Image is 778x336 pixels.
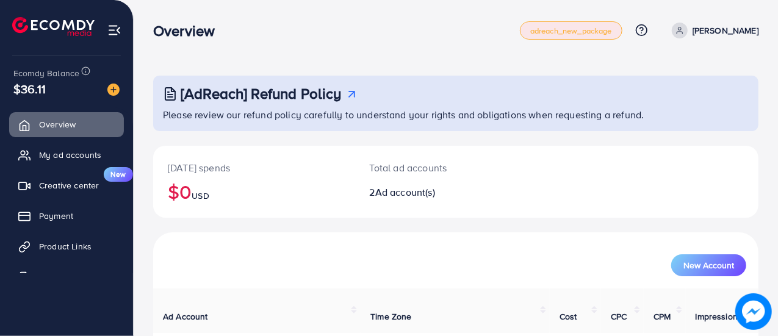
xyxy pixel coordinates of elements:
[153,22,225,40] h3: Overview
[168,180,340,203] h2: $0
[13,80,46,98] span: $36.11
[520,21,622,40] a: adreach_new_package
[39,118,76,130] span: Overview
[530,27,612,35] span: adreach_new_package
[375,185,435,199] span: Ad account(s)
[39,179,99,191] span: Creative center
[12,17,95,36] img: logo
[39,210,73,222] span: Payment
[667,23,758,38] a: [PERSON_NAME]
[611,310,627,323] span: CPC
[107,84,120,96] img: image
[9,204,124,228] a: Payment
[9,143,124,167] a: My ad accounts
[39,271,63,283] span: Billing
[181,85,342,102] h3: [AdReach] Refund Policy
[370,160,492,175] p: Total ad accounts
[39,149,101,161] span: My ad accounts
[693,23,758,38] p: [PERSON_NAME]
[683,261,734,270] span: New Account
[192,190,209,202] span: USD
[104,167,133,182] span: New
[9,112,124,137] a: Overview
[163,107,751,122] p: Please review our refund policy carefully to understand your rights and obligations when requesti...
[13,67,79,79] span: Ecomdy Balance
[168,160,340,175] p: [DATE] spends
[370,187,492,198] h2: 2
[735,293,772,330] img: image
[9,265,124,289] a: Billing
[163,310,208,323] span: Ad Account
[39,240,92,252] span: Product Links
[370,310,411,323] span: Time Zone
[560,310,577,323] span: Cost
[696,310,738,323] span: Impression
[9,234,124,259] a: Product Links
[654,310,671,323] span: CPM
[9,173,124,198] a: Creative centerNew
[671,254,746,276] button: New Account
[107,23,121,37] img: menu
